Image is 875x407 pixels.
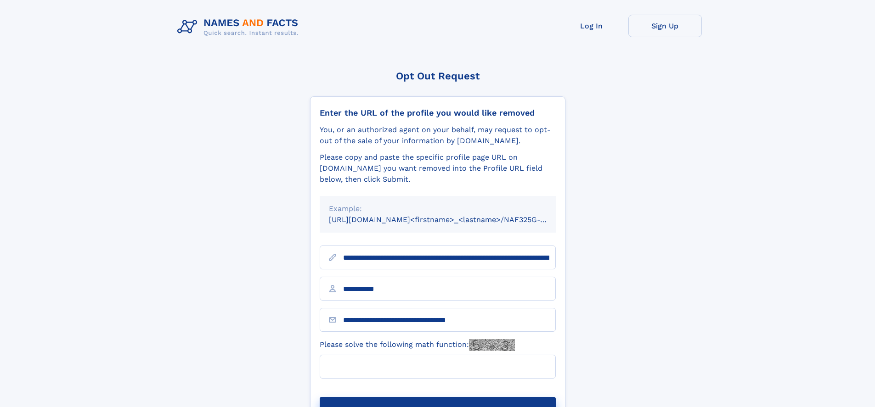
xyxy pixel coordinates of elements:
[310,70,565,82] div: Opt Out Request
[320,108,556,118] div: Enter the URL of the profile you would like removed
[555,15,628,37] a: Log In
[320,339,515,351] label: Please solve the following math function:
[628,15,702,37] a: Sign Up
[320,152,556,185] div: Please copy and paste the specific profile page URL on [DOMAIN_NAME] you want removed into the Pr...
[320,124,556,146] div: You, or an authorized agent on your behalf, may request to opt-out of the sale of your informatio...
[329,203,547,214] div: Example:
[174,15,306,39] img: Logo Names and Facts
[329,215,573,224] small: [URL][DOMAIN_NAME]<firstname>_<lastname>/NAF325G-xxxxxxxx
